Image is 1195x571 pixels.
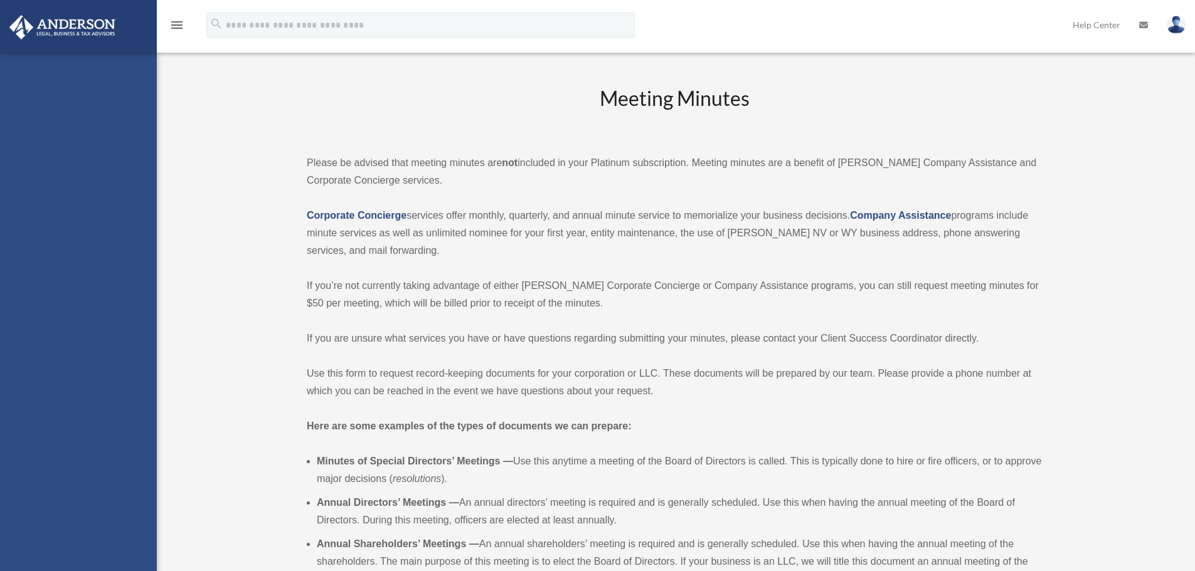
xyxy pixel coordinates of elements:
[307,365,1042,400] p: Use this form to request record-keeping documents for your corporation or LLC. These documents wi...
[307,210,406,221] a: Corporate Concierge
[393,473,441,484] em: resolutions
[317,494,1042,529] li: An annual directors’ meeting is required and is generally scheduled. Use this when having the ann...
[317,453,1042,488] li: Use this anytime a meeting of the Board of Directors is called. This is typically done to hire or...
[210,17,223,31] i: search
[307,207,1042,259] p: services offer monthly, quarterly, and annual minute service to memorialize your business decisio...
[307,421,632,431] strong: Here are some examples of the types of documents we can prepare:
[307,330,1042,347] p: If you are unsure what services you have or have questions regarding submitting your minutes, ple...
[502,157,518,168] strong: not
[317,497,459,508] b: Annual Directors’ Meetings —
[307,154,1042,189] p: Please be advised that meeting minutes are included in your Platinum subscription. Meeting minute...
[169,18,184,33] i: menu
[169,22,184,33] a: menu
[317,538,479,549] b: Annual Shareholders’ Meetings —
[317,456,513,466] b: Minutes of Special Directors’ Meetings —
[6,15,119,39] img: Anderson Advisors Platinum Portal
[850,210,951,221] a: Company Assistance
[1167,16,1186,34] img: User Pic
[307,85,1042,137] h2: Meeting Minutes
[307,277,1042,312] p: If you’re not currently taking advantage of either [PERSON_NAME] Corporate Concierge or Company A...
